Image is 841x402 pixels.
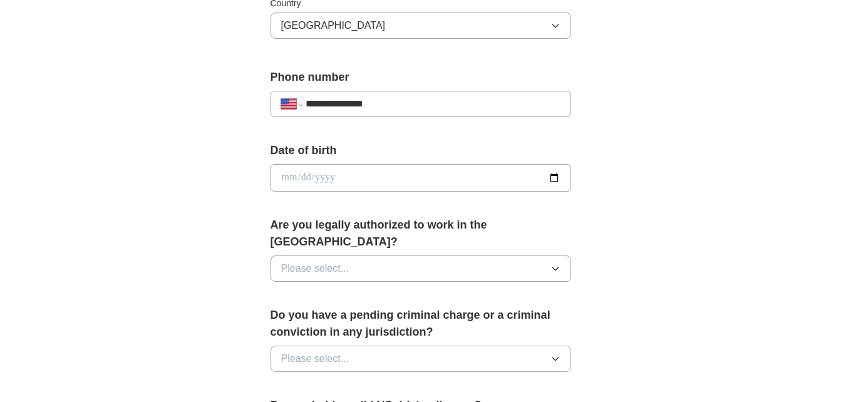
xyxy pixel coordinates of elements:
button: Please select... [271,346,571,372]
button: Please select... [271,255,571,282]
label: Date of birth [271,142,571,159]
label: Do you have a pending criminal charge or a criminal conviction in any jurisdiction? [271,307,571,341]
label: Phone number [271,69,571,86]
span: Please select... [281,351,349,366]
button: [GEOGRAPHIC_DATA] [271,13,571,39]
label: Are you legally authorized to work in the [GEOGRAPHIC_DATA]? [271,217,571,250]
span: Please select... [281,261,349,276]
span: [GEOGRAPHIC_DATA] [281,18,386,33]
